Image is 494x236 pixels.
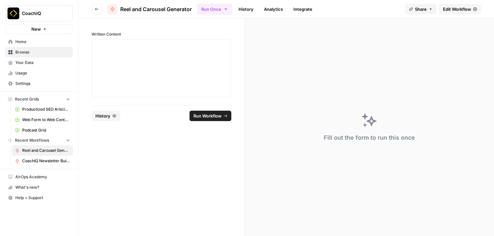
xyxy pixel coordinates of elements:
button: New [5,24,73,34]
button: Recent Grids [5,94,73,104]
a: Productized SEO Article Writer Grid [12,104,73,115]
span: Help + Support [15,195,70,201]
a: Analytics [260,4,287,14]
span: History [95,113,110,119]
span: Usage [15,70,70,76]
a: AirOps Academy [5,172,73,182]
button: Help + Support [5,193,73,203]
button: Recent Workflows [5,135,73,145]
button: Workspace: CoachIQ [5,5,73,22]
span: Podcast Grid [22,127,70,133]
a: History [235,4,257,14]
a: Your Data [5,57,73,68]
span: CoachIQ [22,10,61,17]
span: Home [15,39,70,45]
button: Share [405,4,436,14]
button: What's new? [5,182,73,193]
a: CoachIQ Newsletter Builder [12,156,73,166]
a: Edit Workflow [439,4,481,14]
button: History [91,111,120,121]
a: Web Form to Web Content Grid [12,115,73,125]
span: Share [415,6,427,12]
button: Run Workflow [189,111,231,121]
span: Web Form to Web Content Grid [22,117,70,123]
button: Run Once [197,4,232,15]
div: Fill out the form to run this once [324,133,415,142]
a: Browse [5,47,73,57]
div: What's new? [6,182,73,192]
span: Productized SEO Article Writer Grid [22,106,70,112]
span: Browse [15,49,70,55]
a: Podcast Grid [12,125,73,135]
span: New [31,26,41,32]
a: Reel and Carousel Generator [107,4,192,14]
span: CoachIQ Newsletter Builder [22,158,70,164]
a: Integrate [289,4,316,14]
span: Recent Workflows [15,137,49,143]
a: Reel and Carousel Generator [12,145,73,156]
span: Reel and Carousel Generator [120,5,192,13]
span: AirOps Academy [15,174,70,180]
span: Run Workflow [193,113,222,119]
span: Reel and Carousel Generator [22,148,70,153]
span: Settings [15,81,70,87]
span: Edit Workflow [443,6,471,12]
span: Recent Grids [15,96,39,102]
span: Your Data [15,60,70,66]
a: Usage [5,68,73,78]
label: Written Content [91,31,231,37]
img: CoachIQ Logo [8,8,19,19]
a: Home [5,37,73,47]
a: Settings [5,78,73,89]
